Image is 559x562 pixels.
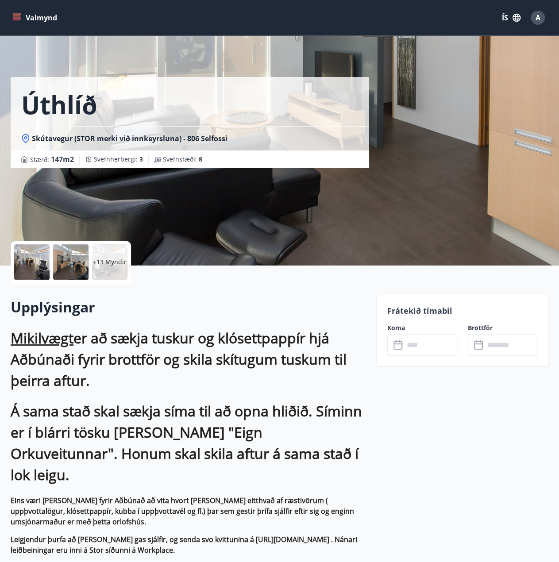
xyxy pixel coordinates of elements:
[536,13,540,23] span: A
[527,7,548,28] button: A
[30,154,74,165] span: Stærð :
[21,88,97,121] h1: Úthlíð
[11,535,357,555] strong: Leigjendur þurfa að [PERSON_NAME] gas sjálfir, og senda svo kvittunina á [URL][DOMAIN_NAME] . Nán...
[93,258,127,266] p: +13 Myndir
[94,155,143,164] span: Svefnherbergi :
[163,155,202,164] span: Svefnstæði :
[199,155,202,163] span: 8
[387,305,537,316] p: Frátekið tímabil
[32,134,227,143] span: Skútavegur (STOR merki við innkeyrsluna) - 806 Selfossi
[51,154,74,164] span: 147 m2
[139,155,143,163] span: 3
[11,328,73,347] ins: Mikilvægt
[11,297,366,317] h2: Upplýsingar
[11,328,347,390] strong: er að sækja tuskur og klósettpappír hjá Aðbúnaði fyrir brottför og skila skítugum tuskum til þeir...
[387,323,457,332] label: Koma
[11,401,362,484] strong: Á sama stað skal sækja síma til að opna hliðið. Síminn er í blárri tösku [PERSON_NAME] "Eign Orku...
[468,323,538,332] label: Brottför
[497,10,525,26] button: ÍS
[11,10,61,26] button: menu
[11,496,354,527] strong: Eins væri [PERSON_NAME] fyrir Aðbúnað að vita hvort [PERSON_NAME] eitthvað af ræstivörum ( uppþvo...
